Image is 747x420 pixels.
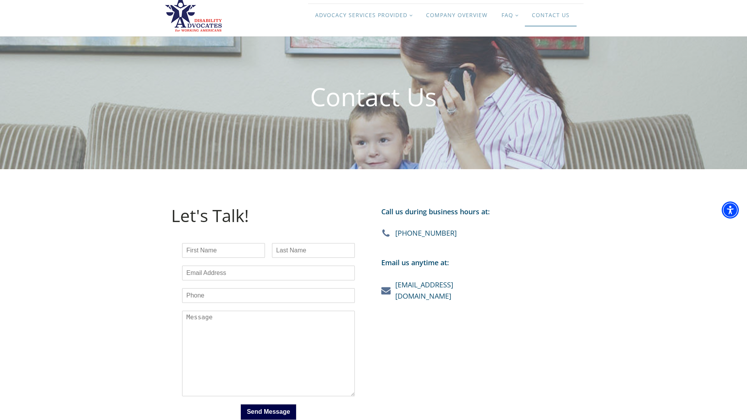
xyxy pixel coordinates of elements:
button: Send Message [240,404,296,420]
input: Last Name [272,243,355,258]
a: Contact Us [525,4,577,26]
a: Advocacy Services Provided [308,4,419,26]
input: First Name [182,243,265,258]
div: Call us during business hours at: [381,206,490,229]
div: Email us anytime at: [381,257,449,280]
input: Phone [182,288,355,303]
a: [EMAIL_ADDRESS][DOMAIN_NAME] [395,279,453,302]
div: [PHONE_NUMBER] [395,228,457,238]
a: Company Overview [419,4,494,26]
a: FAQ [494,4,525,26]
h1: Let's Talk! [171,206,249,225]
div: Accessibility Menu [722,201,739,219]
h1: Contact Us [310,83,437,110]
input: Email Address [182,266,355,280]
